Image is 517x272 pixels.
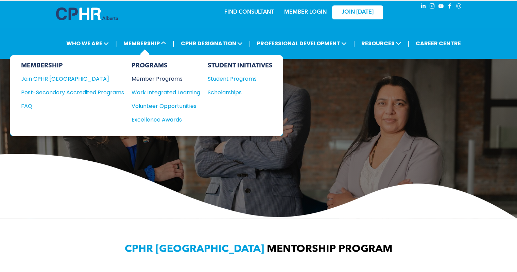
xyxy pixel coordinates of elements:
[132,102,193,110] div: Volunteer Opportunities
[132,62,200,69] div: PROGRAMS
[132,75,200,83] a: Member Programs
[429,2,436,12] a: instagram
[173,36,174,50] li: |
[224,10,274,15] a: FIND CONSULTANT
[446,2,454,12] a: facebook
[21,102,124,110] a: FAQ
[115,36,117,50] li: |
[455,2,463,12] a: Social network
[132,88,193,97] div: Work Integrated Learning
[332,5,383,19] a: JOIN [DATE]
[208,88,273,97] a: Scholarships
[56,7,118,20] img: A blue and white logo for cp alberta
[132,88,200,97] a: Work Integrated Learning
[359,37,403,50] span: RESOURCES
[208,88,266,97] div: Scholarships
[414,37,463,50] a: CAREER CENTRE
[437,2,445,12] a: youtube
[255,37,349,50] span: PROFESSIONAL DEVELOPMENT
[267,244,393,254] span: MENTORSHIP PROGRAM
[208,62,273,69] div: STUDENT INITIATIVES
[21,88,114,97] div: Post-Secondary Accredited Programs
[408,36,409,50] li: |
[208,75,273,83] a: Student Programs
[342,9,374,16] span: JOIN [DATE]
[420,2,427,12] a: linkedin
[132,115,193,124] div: Excellence Awards
[21,62,124,69] div: MEMBERSHIP
[179,37,245,50] span: CPHR DESIGNATION
[21,102,114,110] div: FAQ
[284,10,327,15] a: MEMBER LOGIN
[132,115,200,124] a: Excellence Awards
[64,37,111,50] span: WHO WE ARE
[132,102,200,110] a: Volunteer Opportunities
[125,244,264,254] span: CPHR [GEOGRAPHIC_DATA]
[21,88,124,97] a: Post-Secondary Accredited Programs
[21,75,114,83] div: Join CPHR [GEOGRAPHIC_DATA]
[353,36,355,50] li: |
[208,75,266,83] div: Student Programs
[121,37,168,50] span: MEMBERSHIP
[132,75,193,83] div: Member Programs
[21,75,124,83] a: Join CPHR [GEOGRAPHIC_DATA]
[249,36,251,50] li: |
